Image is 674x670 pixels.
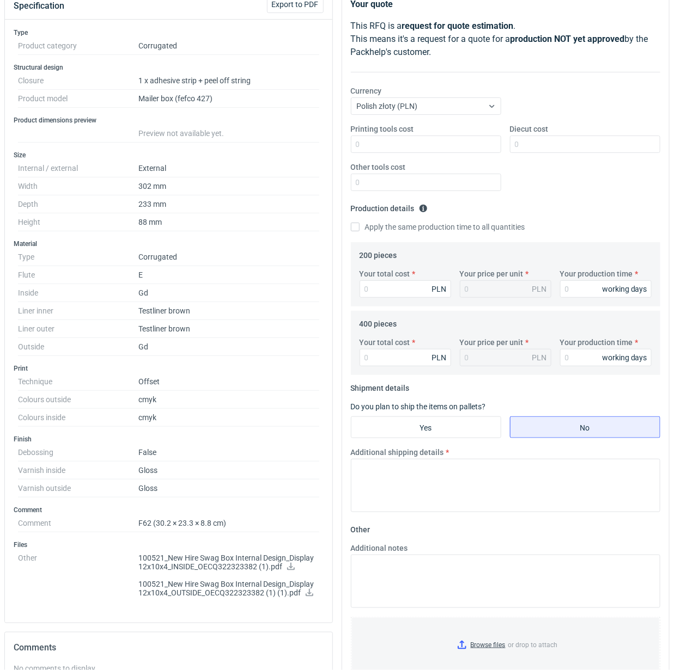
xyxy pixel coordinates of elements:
div: PLN [532,284,547,294]
input: 0 [510,136,660,153]
div: working days [602,284,647,294]
p: This RFQ is a . This means it's a request for a quote for a by the Packhelp's customer. [351,20,661,59]
h3: Print [14,364,324,373]
label: Yes [351,416,501,438]
label: Do you plan to ship the items on pallets? [351,402,486,411]
dt: Liner outer [18,320,138,338]
h3: Comment [14,506,324,514]
dt: Internal / external [18,159,138,177]
label: Apply the same production time to all quantities [351,222,525,232]
dd: False [138,444,319,462]
strong: request for quote estimation [402,21,514,31]
h3: Files [14,540,324,549]
label: Your total cost [360,268,410,279]
dd: cmyk [138,391,319,409]
dt: Product model [18,90,138,108]
h3: Type [14,28,324,37]
strong: production NOT yet approved [511,34,625,44]
dt: Comment [18,514,138,532]
dt: Depth [18,195,138,213]
h3: Product dimensions preview [14,116,324,125]
label: Your total cost [360,337,410,348]
label: No [510,416,660,438]
dt: Width [18,177,138,195]
input: 0 [560,349,652,366]
span: Preview not available yet. [138,129,224,138]
dt: Varnish outside [18,480,138,497]
span: Export to PDF [272,1,319,8]
dd: cmyk [138,409,319,427]
dt: Colours outside [18,391,138,409]
h3: Size [14,151,324,159]
label: Currency [351,85,382,96]
label: Printing tools cost [351,124,414,134]
dt: Liner inner [18,302,138,320]
span: Polish złoty (PLN) [357,102,418,110]
dt: Inside [18,284,138,302]
p: 100521_New Hire Swag Box Internal Design_Display 12x10x4_OUTSIDE_OECQ322323382 (1) (1).pdf [138,580,319,598]
dd: Mailer box (fefco 427) [138,90,319,108]
legend: Production details [351,200,428,213]
legend: Other [351,521,371,534]
div: working days [602,352,647,363]
input: 0 [560,280,652,298]
dd: Testliner brown [138,320,319,338]
dd: Offset [138,373,319,391]
dd: 302 mm [138,177,319,195]
dt: Varnish inside [18,462,138,480]
dt: Other [18,549,138,606]
dd: Gd [138,284,319,302]
label: Additional shipping details [351,447,444,458]
h2: Comments [14,641,324,654]
legend: 200 pieces [360,247,397,260]
dt: Height [18,213,138,231]
input: 0 [360,280,451,298]
dt: Colours inside [18,409,138,427]
p: 100521_New Hire Swag Box Internal Design_Display 12x10x4_INSIDE_OECQ322323382 (1).pdf [138,554,319,572]
label: Your price per unit [460,268,524,279]
label: Your production time [560,337,633,348]
input: 0 [351,136,501,153]
input: 0 [360,349,451,366]
label: Diecut cost [510,124,549,134]
dd: Corrugated [138,37,319,55]
dd: 88 mm [138,213,319,231]
dt: Product category [18,37,138,55]
legend: Shipment details [351,379,410,392]
dd: F62 (30.2 × 23.3 × 8.8 cm) [138,514,319,532]
legend: 400 pieces [360,315,397,328]
dd: Testliner brown [138,302,319,320]
dt: Technique [18,373,138,391]
div: PLN [432,352,447,363]
label: Other tools cost [351,162,406,173]
dd: 233 mm [138,195,319,213]
label: Additional notes [351,543,408,554]
dt: Debossing [18,444,138,462]
dt: Outside [18,338,138,356]
label: Your production time [560,268,633,279]
div: PLN [532,352,547,363]
h3: Material [14,239,324,248]
div: PLN [432,284,447,294]
input: 0 [351,174,501,191]
dd: External [138,159,319,177]
dd: E [138,266,319,284]
h3: Finish [14,435,324,444]
h3: Structural design [14,63,324,72]
dd: 1 x adhesive strip + peel off string [138,72,319,90]
dd: Gloss [138,480,319,497]
dd: Corrugated [138,248,319,266]
dd: Gd [138,338,319,356]
dt: Flute [18,266,138,284]
dt: Type [18,248,138,266]
dt: Closure [18,72,138,90]
dd: Gloss [138,462,319,480]
label: Your price per unit [460,337,524,348]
